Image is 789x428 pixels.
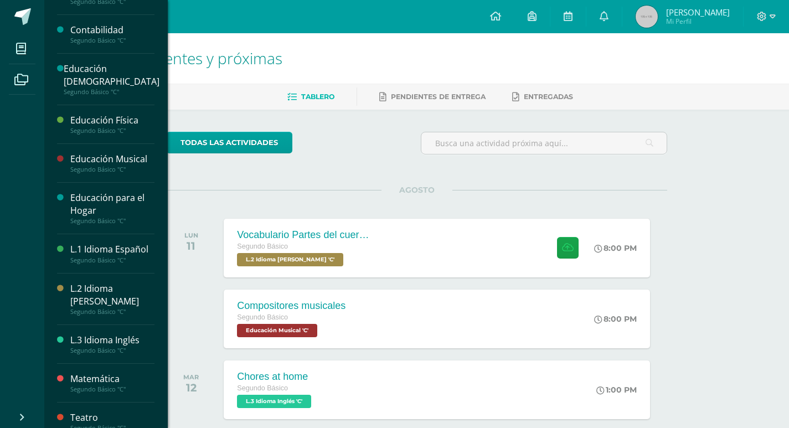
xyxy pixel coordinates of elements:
[183,381,199,394] div: 12
[636,6,658,28] img: 9ebedb0ff532a1507b9b02654ee795af.png
[70,192,154,217] div: Educación para el Hogar
[666,17,730,26] span: Mi Perfil
[666,7,730,18] span: [PERSON_NAME]
[70,24,154,37] div: Contabilidad
[64,63,159,88] div: Educación [DEMOGRAPHIC_DATA]
[183,373,199,381] div: MAR
[70,153,154,173] a: Educación MusicalSegundo Básico "C"
[237,300,345,312] div: Compositores musicales
[70,334,154,354] a: L.3 Idioma InglésSegundo Básico "C"
[64,63,159,96] a: Educación [DEMOGRAPHIC_DATA]Segundo Básico "C"
[301,92,334,101] span: Tablero
[70,217,154,225] div: Segundo Básico "C"
[512,88,573,106] a: Entregadas
[70,334,154,347] div: L.3 Idioma Inglés
[70,153,154,166] div: Educación Musical
[70,24,154,44] a: ContabilidadSegundo Básico "C"
[58,48,282,69] span: Actividades recientes y próximas
[524,92,573,101] span: Entregadas
[237,395,311,408] span: L.3 Idioma Inglés 'C'
[237,384,288,392] span: Segundo Básico
[381,185,452,195] span: AGOSTO
[70,347,154,354] div: Segundo Básico "C"
[70,114,154,135] a: Educación FísicaSegundo Básico "C"
[184,231,198,239] div: LUN
[391,92,486,101] span: Pendientes de entrega
[166,132,292,153] a: todas las Actividades
[70,37,154,44] div: Segundo Básico "C"
[237,371,314,383] div: Chores at home
[70,192,154,225] a: Educación para el HogarSegundo Básico "C"
[237,253,343,266] span: L.2 Idioma Maya Kaqchikel 'C'
[70,127,154,135] div: Segundo Básico "C"
[70,114,154,127] div: Educación Física
[594,243,637,253] div: 8:00 PM
[70,373,154,385] div: Matemática
[237,313,288,321] span: Segundo Básico
[64,88,159,96] div: Segundo Básico "C"
[70,385,154,393] div: Segundo Básico "C"
[70,282,154,316] a: L.2 Idioma [PERSON_NAME]Segundo Básico "C"
[70,256,154,264] div: Segundo Básico "C"
[70,308,154,316] div: Segundo Básico "C"
[237,229,370,241] div: Vocabulario Partes del cuerpo
[70,373,154,393] a: MatemáticaSegundo Básico "C"
[287,88,334,106] a: Tablero
[184,239,198,252] div: 11
[237,243,288,250] span: Segundo Básico
[70,166,154,173] div: Segundo Básico "C"
[596,385,637,395] div: 1:00 PM
[70,243,154,256] div: L.1 Idioma Español
[379,88,486,106] a: Pendientes de entrega
[70,411,154,424] div: Teatro
[421,132,667,154] input: Busca una actividad próxima aquí...
[70,243,154,264] a: L.1 Idioma EspañolSegundo Básico "C"
[594,314,637,324] div: 8:00 PM
[70,282,154,308] div: L.2 Idioma [PERSON_NAME]
[237,324,317,337] span: Educación Musical 'C'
